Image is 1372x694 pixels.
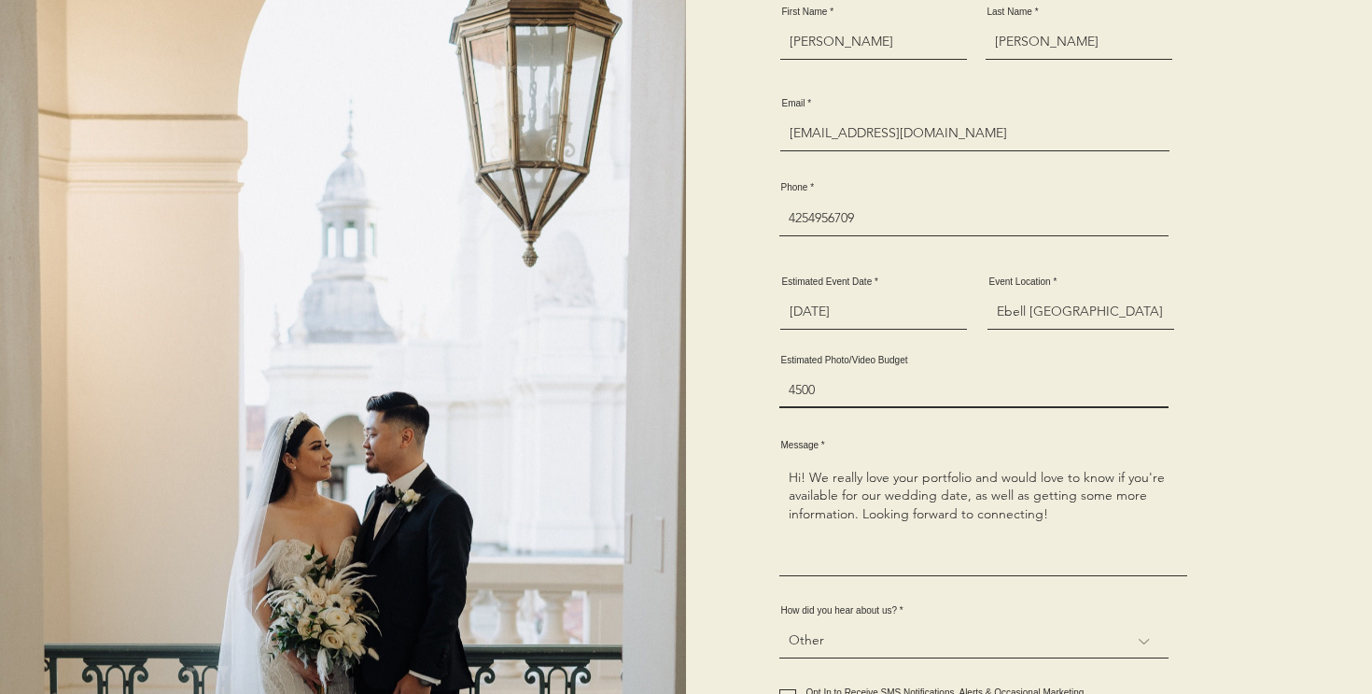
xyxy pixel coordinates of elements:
[986,7,1172,17] label: Last Name
[987,277,1174,287] label: Event Location
[779,459,1187,576] textarea: Hi! We really love your portfolio and would love to know if you're available for our wedding date...
[780,277,967,287] label: Estimated Event Date
[780,99,1169,108] label: Email
[779,606,1169,616] label: How did you hear about us?
[780,7,967,17] label: First Name
[779,356,1169,365] label: Estimated Photo/Video Budget
[779,183,1169,192] label: Phone
[779,441,1187,450] label: Message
